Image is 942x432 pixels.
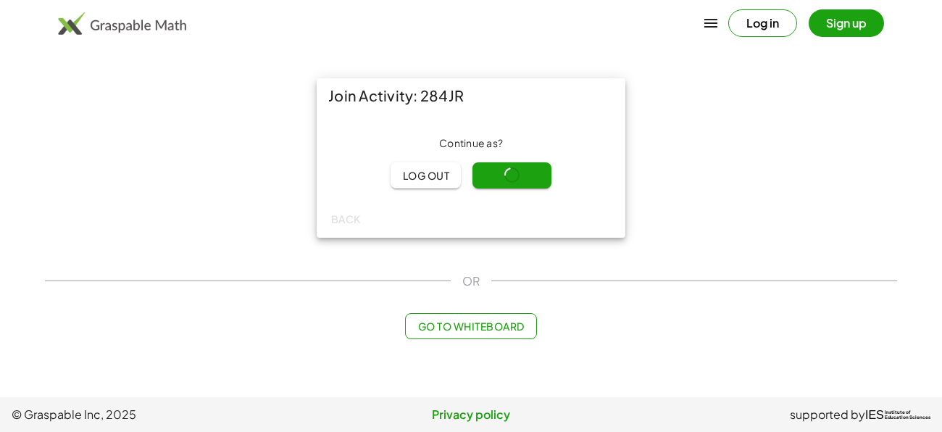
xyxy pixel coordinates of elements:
span: © Graspable Inc, 2025 [12,406,318,423]
div: Join Activity: 284JR [317,78,625,113]
button: Log out [391,162,461,188]
a: IESInstitute ofEducation Sciences [865,406,930,423]
button: Go to Whiteboard [405,313,536,339]
button: Log in [728,9,797,37]
span: Go to Whiteboard [417,320,524,333]
span: supported by [790,406,865,423]
button: Sign up [809,9,884,37]
span: IES [865,408,884,422]
div: Continue as ? [328,136,614,151]
span: Institute of Education Sciences [885,410,930,420]
span: Log out [402,169,449,182]
a: Privacy policy [318,406,625,423]
span: OR [462,273,480,290]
